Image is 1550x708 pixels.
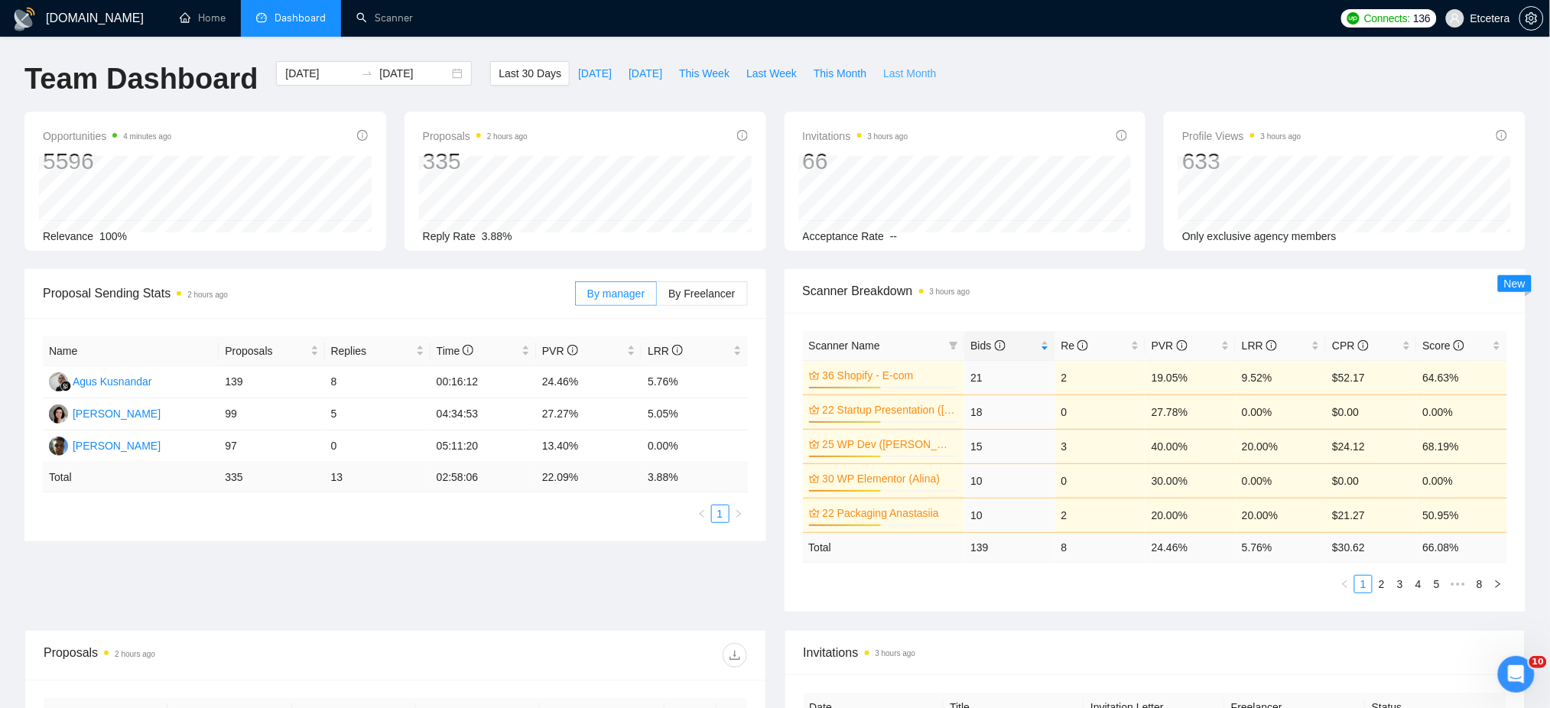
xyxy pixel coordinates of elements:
[1145,395,1236,429] td: 27.78%
[99,230,127,242] span: 100%
[629,65,662,82] span: [DATE]
[693,505,711,523] li: Previous Page
[679,65,730,82] span: This Week
[1182,147,1301,176] div: 633
[1347,12,1360,24] img: upwork-logo.png
[325,366,431,398] td: 8
[823,436,956,453] a: 25 WP Dev ([PERSON_NAME] B)
[730,505,748,523] button: right
[219,336,324,366] th: Proposals
[803,281,1508,300] span: Scanner Breakdown
[809,473,820,484] span: crown
[803,127,908,145] span: Invitations
[1450,13,1461,24] span: user
[723,643,747,667] button: download
[325,430,431,463] td: 0
[1454,340,1464,351] span: info-circle
[587,287,645,300] span: By manager
[536,398,642,430] td: 27.27%
[356,11,413,24] a: searchScanner
[1152,339,1188,352] span: PVR
[1428,575,1446,593] li: 5
[1236,360,1326,395] td: 9.52%
[379,65,449,82] input: End date
[693,505,711,523] button: left
[187,291,228,299] time: 2 hours ago
[809,508,820,518] span: crown
[723,649,746,661] span: download
[697,509,707,518] span: left
[1242,339,1277,352] span: LRR
[1261,132,1301,141] time: 3 hours ago
[809,404,820,415] span: crown
[883,65,936,82] span: Last Month
[1373,575,1391,593] li: 2
[1236,395,1326,429] td: 0.00%
[1410,576,1427,593] a: 4
[1493,580,1503,589] span: right
[1182,230,1337,242] span: Only exclusive agency members
[1326,395,1416,429] td: $0.00
[642,430,747,463] td: 0.00%
[225,343,307,359] span: Proposals
[1116,130,1127,141] span: info-circle
[115,650,155,658] time: 2 hours ago
[43,127,171,145] span: Opportunities
[1055,360,1145,395] td: 2
[431,430,536,463] td: 05:11:20
[463,345,473,356] span: info-circle
[1470,575,1489,593] li: 8
[219,430,324,463] td: 97
[1520,12,1543,24] span: setting
[482,230,512,242] span: 3.88%
[1336,575,1354,593] li: Previous Page
[648,345,683,357] span: LRR
[930,287,970,296] time: 3 hours ago
[1409,575,1428,593] li: 4
[1055,498,1145,532] td: 2
[437,345,473,357] span: Time
[1354,575,1373,593] li: 1
[325,398,431,430] td: 5
[642,366,747,398] td: 5.76%
[809,370,820,381] span: crown
[964,429,1054,463] td: 15
[1446,575,1470,593] li: Next 5 Pages
[1519,6,1544,31] button: setting
[44,643,395,667] div: Proposals
[1489,575,1507,593] button: right
[1326,429,1416,463] td: $24.12
[570,61,620,86] button: [DATE]
[1336,575,1354,593] button: left
[49,439,161,451] a: AP[PERSON_NAME]
[1498,656,1535,693] iframe: Intercom live chat
[1055,395,1145,429] td: 0
[823,401,956,418] a: 22 Startup Presentation ([PERSON_NAME])
[970,339,1005,352] span: Bids
[325,336,431,366] th: Replies
[804,643,1507,662] span: Invitations
[567,345,578,356] span: info-circle
[803,532,965,562] td: Total
[499,65,561,82] span: Last 30 Days
[946,334,961,357] span: filter
[43,336,219,366] th: Name
[1423,339,1464,352] span: Score
[1055,429,1145,463] td: 3
[949,341,958,350] span: filter
[578,65,612,82] span: [DATE]
[738,61,805,86] button: Last Week
[668,287,735,300] span: By Freelancer
[361,67,373,80] span: to
[73,437,161,454] div: [PERSON_NAME]
[1182,127,1301,145] span: Profile Views
[803,147,908,176] div: 66
[711,505,730,523] li: 1
[1529,656,1547,668] span: 10
[876,649,916,658] time: 3 hours ago
[542,345,578,357] span: PVR
[805,61,875,86] button: This Month
[1145,498,1236,532] td: 20.00%
[964,498,1054,532] td: 10
[256,12,267,23] span: dashboard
